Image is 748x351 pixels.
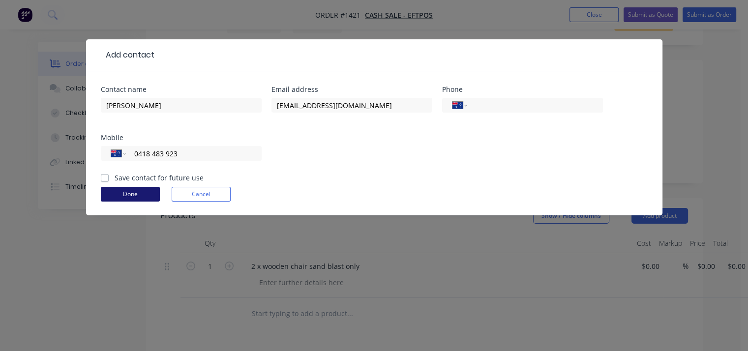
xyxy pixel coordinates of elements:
[101,49,154,61] div: Add contact
[115,173,204,183] label: Save contact for future use
[172,187,231,202] button: Cancel
[101,187,160,202] button: Done
[442,86,603,93] div: Phone
[101,134,262,141] div: Mobile
[271,86,432,93] div: Email address
[101,86,262,93] div: Contact name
